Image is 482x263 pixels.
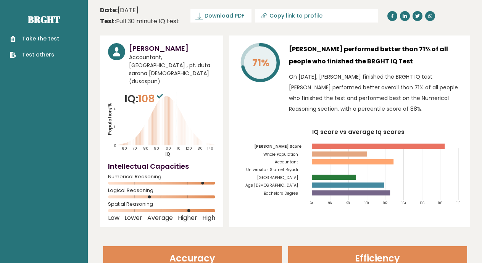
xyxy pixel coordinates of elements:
span: Numerical Reasoning [108,175,215,178]
tspan: IQ [165,151,170,157]
tspan: 102 [383,201,388,205]
tspan: 96 [328,201,332,205]
span: Lower [124,216,142,219]
span: Download PDF [205,12,244,20]
tspan: 98 [347,201,350,205]
h3: [PERSON_NAME] [129,43,215,53]
tspan: 140 [208,146,214,151]
p: On [DATE], [PERSON_NAME] finished the BRGHT IQ test. [PERSON_NAME] performed better overall than ... [289,71,462,114]
tspan: Universitas Slamet Riyadi [246,167,298,173]
p: IQ: [124,91,165,106]
b: Test: [100,17,116,26]
b: Date: [100,6,118,15]
tspan: Population/% [107,103,113,135]
span: Accountant, [GEOGRAPHIC_DATA] , pt. duta sarana [DEMOGRAPHIC_DATA] (dusaspun) [129,53,215,86]
tspan: 104 [401,201,406,205]
a: Download PDF [190,9,251,23]
tspan: 0 [114,143,116,148]
tspan: [PERSON_NAME] Score [254,144,301,149]
tspan: 130 [197,146,203,151]
tspan: 60 [122,146,127,151]
tspan: 106 [420,201,424,205]
a: Take the test [10,35,59,43]
span: Logical Reasoning [108,189,215,192]
tspan: 110 [176,146,181,151]
tspan: IQ score vs average Iq scores [312,128,405,136]
tspan: 94 [310,201,314,205]
tspan: 100 [365,201,369,205]
span: Average [147,216,173,219]
tspan: Accountant [275,159,298,165]
tspan: 90 [154,146,159,151]
h4: Intellectual Capacities [108,161,215,171]
h3: [PERSON_NAME] performed better than 71% of all people who finished the BRGHT IQ Test [289,43,462,68]
tspan: Bachelors Degree [264,190,298,196]
tspan: 80 [143,146,148,151]
a: Brght [28,13,60,26]
tspan: Whole Population [263,152,298,157]
span: Low [108,216,119,219]
a: Test others [10,51,59,59]
tspan: Age [DEMOGRAPHIC_DATA] [245,182,298,188]
tspan: 108 [438,201,443,205]
tspan: 2 [114,106,116,111]
span: Higher [178,216,197,219]
tspan: 110 [457,201,461,205]
span: High [202,216,215,219]
span: 108 [138,92,165,106]
tspan: 71% [252,56,269,69]
tspan: 70 [132,146,137,151]
div: Full 30 minute IQ test [100,17,179,26]
tspan: 1 [114,124,115,129]
time: [DATE] [100,6,139,15]
tspan: 100 [164,146,171,151]
span: Spatial Reasoning [108,203,215,206]
tspan: [GEOGRAPHIC_DATA] [257,175,298,181]
tspan: 120 [186,146,192,151]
